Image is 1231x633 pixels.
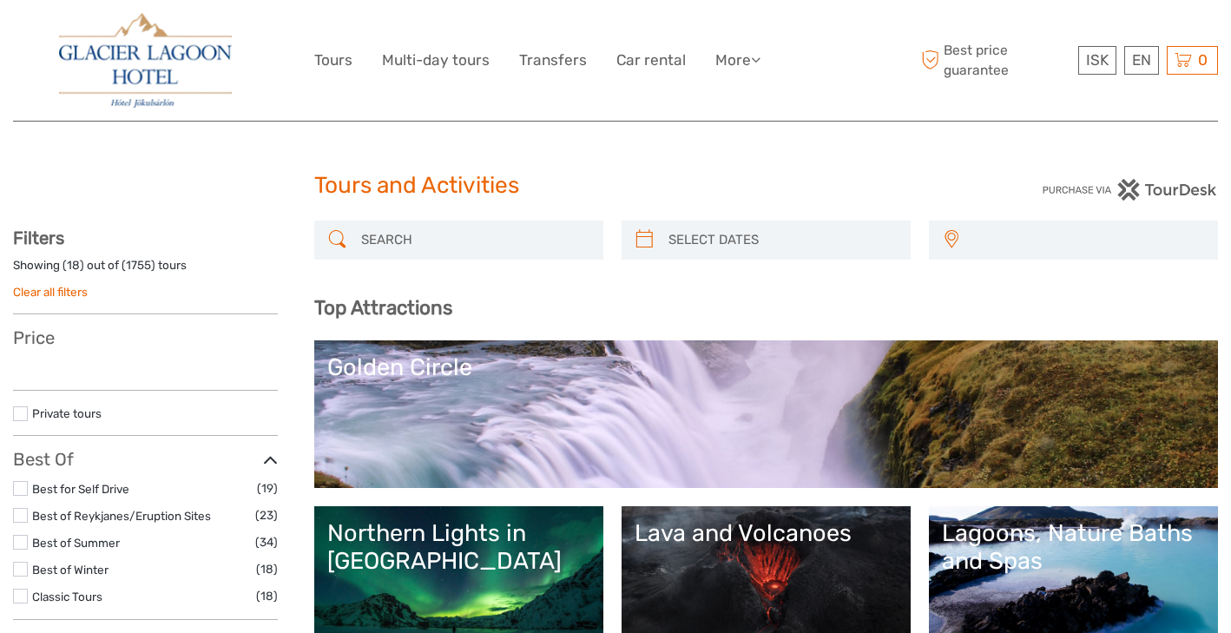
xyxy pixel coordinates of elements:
[314,172,917,200] h1: Tours and Activities
[32,406,102,420] a: Private tours
[255,532,278,552] span: (34)
[1195,51,1210,69] span: 0
[32,482,129,496] a: Best for Self Drive
[59,13,231,108] img: 2790-86ba44ba-e5e5-4a53-8ab7-28051417b7bc_logo_big.jpg
[917,41,1074,79] span: Best price guarantee
[67,257,80,274] label: 18
[32,590,102,603] a: Classic Tours
[715,48,760,73] a: More
[32,509,211,523] a: Best of Reykjanes/Eruption Sites
[942,519,1205,576] div: Lagoons, Nature Baths and Spas
[126,257,151,274] label: 1755
[256,559,278,579] span: (18)
[327,353,1205,475] a: Golden Circle
[327,519,590,576] div: Northern Lights in [GEOGRAPHIC_DATA]
[13,227,64,248] strong: Filters
[616,48,686,73] a: Car rental
[13,327,278,348] h3: Price
[354,225,595,255] input: SEARCH
[256,586,278,606] span: (18)
[1086,51,1109,69] span: ISK
[13,449,278,470] h3: Best Of
[32,536,120,550] a: Best of Summer
[382,48,490,73] a: Multi-day tours
[257,478,278,498] span: (19)
[662,225,902,255] input: SELECT DATES
[13,257,278,284] div: Showing ( ) out of ( ) tours
[1042,179,1218,201] img: PurchaseViaTourDesk.png
[1124,46,1159,75] div: EN
[314,296,452,320] b: Top Attractions
[314,48,352,73] a: Tours
[327,353,1205,381] div: Golden Circle
[32,563,109,577] a: Best of Winter
[635,519,898,547] div: Lava and Volcanoes
[519,48,587,73] a: Transfers
[255,505,278,525] span: (23)
[13,285,88,299] a: Clear all filters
